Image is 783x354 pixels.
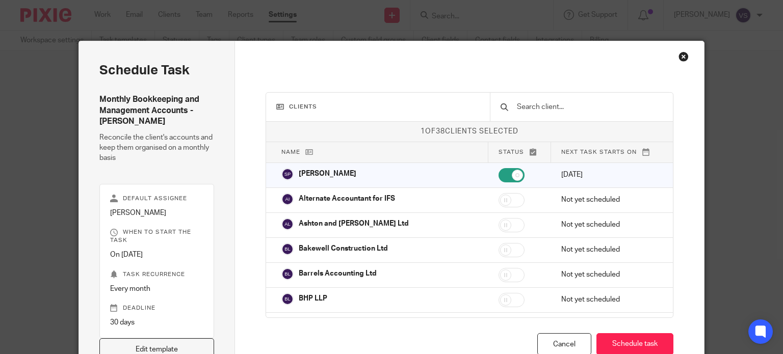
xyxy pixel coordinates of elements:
[110,228,204,244] p: When to start the task
[561,244,658,255] p: Not yet scheduled
[561,170,658,180] p: [DATE]
[99,132,215,164] p: Reconcile the client's accounts and keep them organised on a monthly basis
[281,148,478,156] p: Name
[99,62,215,79] h2: Schedule task
[561,220,658,230] p: Not yet scheduled
[281,193,294,205] img: svg%3E
[281,268,294,280] img: svg%3E
[299,194,395,204] p: Alternate Accountant for IFS
[436,128,445,135] span: 38
[110,317,204,328] p: 30 days
[299,268,377,279] p: Barrels Accounting Ltd
[561,269,658,280] p: Not yet scheduled
[281,218,294,230] img: svg%3E
[281,293,294,305] img: svg%3E
[281,243,294,255] img: svg%3E
[110,270,204,279] p: Task recurrence
[299,243,388,254] p: Bakewell Construction Ltd
[110,208,204,218] p: [PERSON_NAME]
[499,148,541,156] p: Status
[299,169,356,179] p: [PERSON_NAME]
[110,304,204,312] p: Deadline
[421,128,425,135] span: 1
[110,250,204,260] p: On [DATE]
[299,219,409,229] p: Ashton and [PERSON_NAME] Ltd
[110,195,204,203] p: Default assignee
[99,94,215,127] h4: Monthly Bookkeeping and Management Accounts - [PERSON_NAME]
[299,293,327,304] p: BHP LLP
[110,284,204,294] p: Every month
[276,103,480,111] h3: Clients
[516,101,663,113] input: Search client...
[561,195,658,205] p: Not yet scheduled
[266,126,673,137] p: of clients selected
[561,148,658,156] p: Next task starts on
[561,294,658,305] p: Not yet scheduled
[678,51,689,62] div: Close this dialog window
[281,168,294,180] img: svg%3E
